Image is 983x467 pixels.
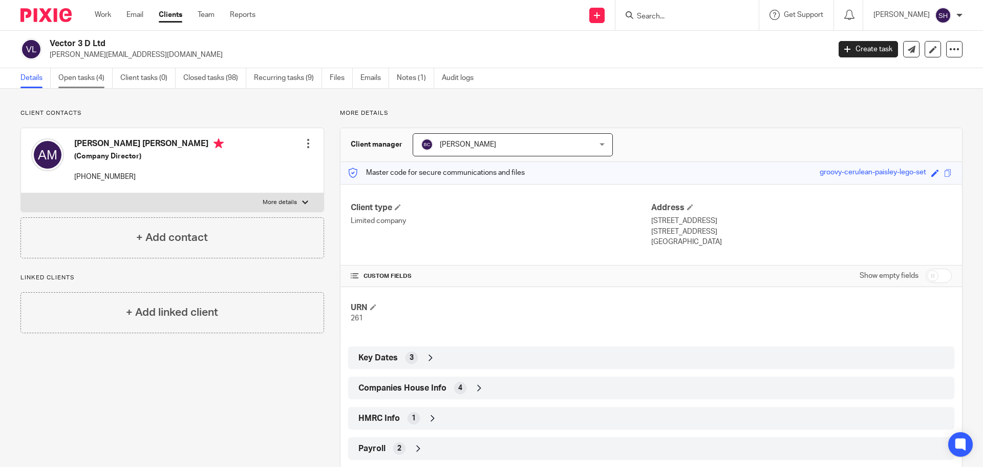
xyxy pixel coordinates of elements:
span: 2 [397,443,401,454]
span: [PERSON_NAME] [440,141,496,148]
img: svg%3E [935,7,951,24]
h4: [PERSON_NAME] [PERSON_NAME] [74,138,224,151]
a: Closed tasks (98) [183,68,246,88]
p: [STREET_ADDRESS] [651,216,952,226]
img: svg%3E [31,138,64,171]
span: HMRC Info [358,413,400,424]
p: [PERSON_NAME][EMAIL_ADDRESS][DOMAIN_NAME] [50,50,823,60]
h4: + Add linked client [126,304,218,320]
a: Open tasks (4) [58,68,113,88]
h4: CUSTOM FIELDS [351,272,651,280]
p: Limited company [351,216,651,226]
h4: + Add contact [136,230,208,246]
span: 3 [410,353,414,363]
p: [GEOGRAPHIC_DATA] [651,237,952,247]
a: Email [126,10,143,20]
h4: Client type [351,202,651,213]
i: Primary [213,138,224,149]
a: Client tasks (0) [120,68,176,88]
a: Emails [360,68,389,88]
input: Search [636,12,728,22]
p: Linked clients [20,274,324,282]
h3: Client manager [351,139,402,150]
span: Payroll [358,443,386,454]
a: Work [95,10,111,20]
p: More details [263,198,297,207]
img: Pixie [20,8,72,22]
p: Client contacts [20,109,324,117]
a: Recurring tasks (9) [254,68,322,88]
p: Master code for secure communications and files [348,168,525,178]
a: Clients [159,10,182,20]
label: Show empty fields [860,271,918,281]
span: Get Support [784,11,823,18]
a: Details [20,68,51,88]
a: Notes (1) [397,68,434,88]
span: 4 [458,383,462,393]
p: More details [340,109,963,117]
a: Create task [839,41,898,57]
p: [STREET_ADDRESS] [651,227,952,237]
a: Audit logs [442,68,481,88]
h2: Vector 3 D Ltd [50,38,669,49]
p: [PERSON_NAME] [873,10,930,20]
p: [PHONE_NUMBER] [74,172,224,182]
a: Files [330,68,353,88]
span: Key Dates [358,353,398,363]
img: svg%3E [20,38,42,60]
h4: URN [351,302,651,313]
a: Team [198,10,215,20]
img: svg%3E [421,138,433,151]
h4: Address [651,202,952,213]
a: Reports [230,10,255,20]
div: groovy-cerulean-paisley-lego-set [820,167,926,179]
span: 261 [351,315,363,322]
span: 1 [412,413,416,423]
h5: (Company Director) [74,151,224,161]
span: Companies House Info [358,383,446,394]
